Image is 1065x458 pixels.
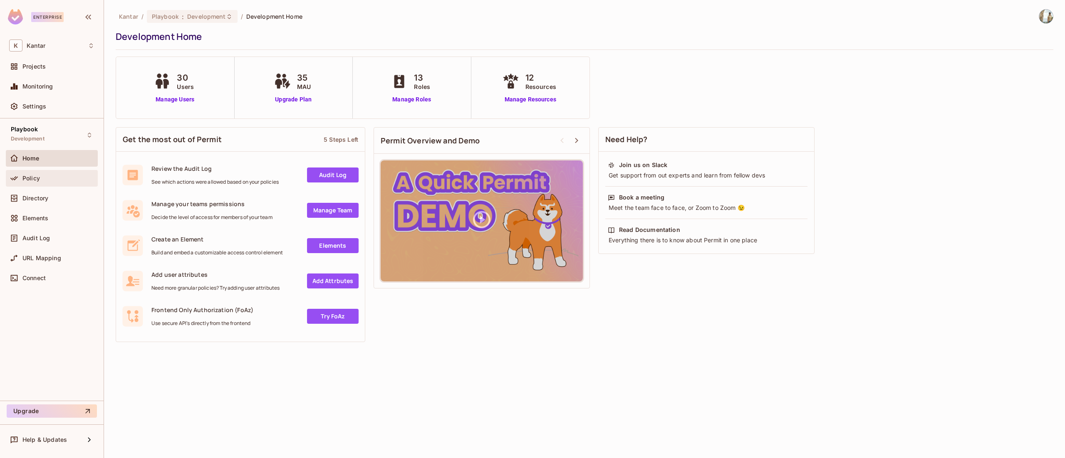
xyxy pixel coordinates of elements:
a: Manage Users [152,95,198,104]
span: Policy [22,175,40,182]
span: Development Home [246,12,302,20]
span: Workspace: Kantar [27,42,45,49]
span: Need Help? [605,134,648,145]
span: Development [11,135,45,142]
span: Use secure API's directly from the frontend [151,320,253,327]
span: Projects [22,63,46,70]
span: Monitoring [22,83,53,90]
span: Build and embed a customizable access control element [151,249,283,256]
span: the active workspace [119,12,138,20]
div: Read Documentation [619,226,680,234]
span: Users [177,82,194,91]
span: 13 [414,71,430,84]
span: Home [22,155,40,162]
span: Development [187,12,225,20]
div: Development Home [116,30,1049,43]
span: Frontend Only Authorization (FoAz) [151,306,253,314]
span: Settings [22,103,46,110]
a: Add Attrbutes [307,273,359,288]
span: Help & Updates [22,436,67,443]
span: Create an Element [151,235,283,243]
span: Permit Overview and Demo [381,135,480,146]
div: Enterprise [31,12,64,22]
span: 30 [177,71,194,84]
div: Everything there is to know about Permit in one place [608,236,805,244]
li: / [141,12,144,20]
span: K [9,39,22,52]
span: Connect [22,275,46,281]
span: URL Mapping [22,255,61,261]
img: SReyMgAAAABJRU5ErkJggg== [8,9,23,25]
span: Review the Audit Log [151,165,279,172]
span: 12 [525,71,556,84]
span: See which actions were allowed based on your policies [151,179,279,185]
span: : [181,13,184,20]
span: Decide the level of access for members of your team [151,214,272,221]
span: Audit Log [22,235,50,241]
div: Meet the team face to face, or Zoom to Zoom 😉 [608,204,805,212]
span: Roles [414,82,430,91]
span: Elements [22,215,48,222]
span: Playbook [11,126,38,133]
a: Manage Roles [389,95,434,104]
div: 5 Steps Left [324,135,358,143]
div: Get support from out experts and learn from fellow devs [608,171,805,180]
span: 35 [297,71,311,84]
li: / [241,12,243,20]
span: Need more granular policies? Try adding user attributes [151,285,280,291]
a: Try FoAz [307,309,359,324]
span: MAU [297,82,311,91]
a: Manage Team [307,203,359,218]
a: Manage Resources [500,95,560,104]
img: Spoorthy D Gopalagowda [1039,10,1053,23]
a: Elements [307,238,359,253]
a: Upgrade Plan [272,95,315,104]
span: Add user attributes [151,271,280,278]
span: Get the most out of Permit [123,134,222,145]
span: Playbook [152,12,178,20]
div: Book a meeting [619,193,664,202]
a: Audit Log [307,167,359,182]
span: Resources [525,82,556,91]
span: Directory [22,195,48,202]
div: Join us on Slack [619,161,667,169]
button: Upgrade [7,404,97,418]
span: Manage your teams permissions [151,200,272,208]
